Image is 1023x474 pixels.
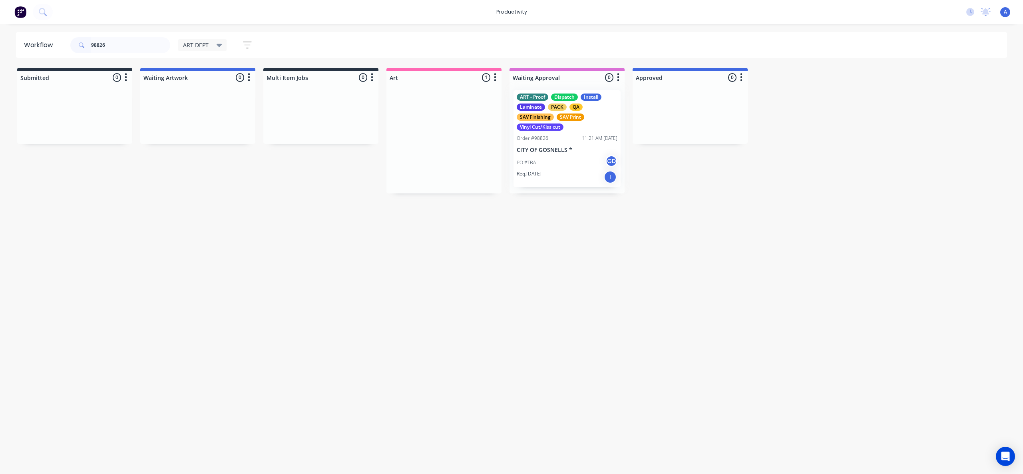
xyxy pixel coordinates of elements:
div: Workflow [24,40,57,50]
div: productivity [492,6,531,18]
span: ART DEPT [183,41,209,49]
span: A [1004,8,1007,16]
img: Factory [14,6,26,18]
input: Search for orders... [91,37,170,53]
div: Open Intercom Messenger [996,447,1015,466]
